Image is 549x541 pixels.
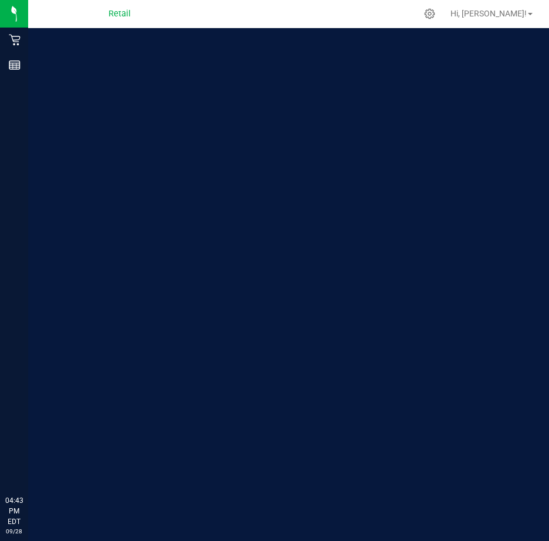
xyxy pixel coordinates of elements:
[5,527,23,536] p: 09/28
[5,495,23,527] p: 04:43 PM EDT
[450,9,527,18] span: Hi, [PERSON_NAME]!
[109,9,131,19] span: Retail
[9,34,21,46] inline-svg: Retail
[422,8,437,19] div: Manage settings
[9,59,21,71] inline-svg: Reports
